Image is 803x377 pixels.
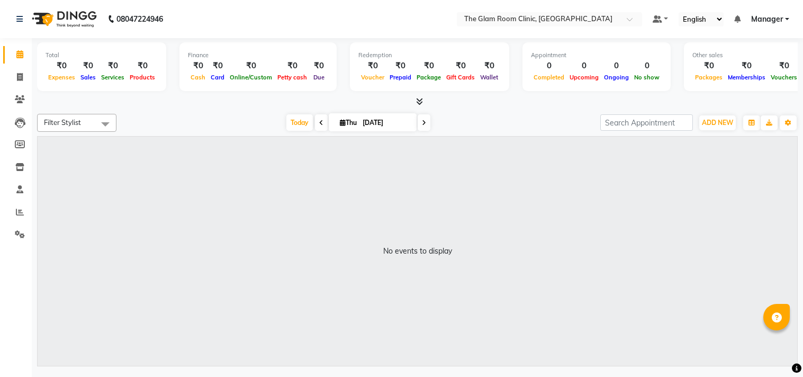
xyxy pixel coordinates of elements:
div: ₹0 [46,60,78,72]
div: ₹0 [387,60,414,72]
div: ₹0 [692,60,725,72]
div: Appointment [531,51,662,60]
span: Filter Stylist [44,118,81,127]
span: Ongoing [601,74,631,81]
span: Packages [692,74,725,81]
span: Prepaid [387,74,414,81]
span: Package [414,74,444,81]
span: Products [127,74,158,81]
span: Expenses [46,74,78,81]
span: Card [208,74,227,81]
div: ₹0 [78,60,98,72]
span: Sales [78,74,98,81]
div: ₹0 [98,60,127,72]
div: ₹0 [208,60,227,72]
div: ₹0 [310,60,328,72]
span: Cash [188,74,208,81]
img: logo [27,4,100,34]
span: Wallet [477,74,501,81]
button: ADD NEW [699,115,736,130]
div: 0 [601,60,631,72]
b: 08047224946 [116,4,163,34]
div: No events to display [383,246,452,257]
div: ₹0 [414,60,444,72]
div: Redemption [358,51,501,60]
iframe: chat widget [759,335,792,366]
input: Search Appointment [600,114,693,131]
div: 0 [567,60,601,72]
div: ₹0 [127,60,158,72]
span: Petty cash [275,74,310,81]
span: Vouchers [768,74,800,81]
div: ₹0 [768,60,800,72]
div: 0 [531,60,567,72]
div: ₹0 [725,60,768,72]
div: Total [46,51,158,60]
span: Upcoming [567,74,601,81]
input: 2025-09-04 [359,115,412,131]
span: Due [311,74,327,81]
div: ₹0 [275,60,310,72]
span: Services [98,74,127,81]
span: ADD NEW [702,119,733,127]
div: 0 [631,60,662,72]
span: No show [631,74,662,81]
span: Manager [751,14,783,25]
div: ₹0 [227,60,275,72]
div: ₹0 [477,60,501,72]
span: Today [286,114,313,131]
div: ₹0 [358,60,387,72]
span: Voucher [358,74,387,81]
div: ₹0 [444,60,477,72]
span: Memberships [725,74,768,81]
div: ₹0 [188,60,208,72]
div: Finance [188,51,328,60]
span: Thu [337,119,359,127]
span: Online/Custom [227,74,275,81]
span: Completed [531,74,567,81]
span: Gift Cards [444,74,477,81]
